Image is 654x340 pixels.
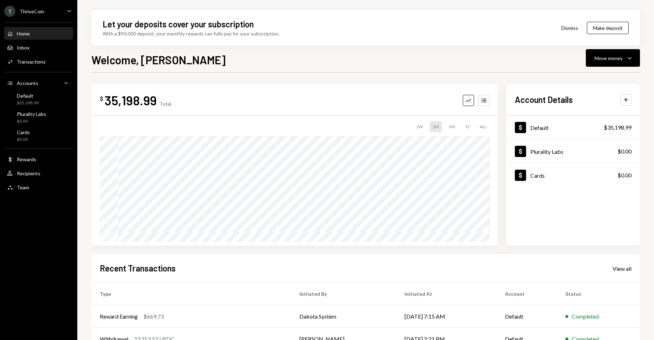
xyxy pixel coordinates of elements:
[17,118,46,124] div: $0.00
[552,20,587,36] button: Dismiss
[100,312,138,321] div: Reward Earning
[557,283,640,305] th: Status
[595,54,623,62] div: Move money
[604,123,632,132] div: $35,198.99
[530,124,549,131] div: Default
[100,262,176,274] h2: Recent Transactions
[100,95,103,102] div: $
[617,147,632,156] div: $0.00
[103,18,254,30] div: Let your deposits cover your subscription
[143,312,164,321] div: $669.73
[477,121,490,132] div: ALL
[587,22,629,34] button: Make deposit
[4,41,73,54] a: Inbox
[17,93,39,99] div: Default
[506,139,640,163] a: Plurality Labs$0.00
[17,80,38,86] div: Accounts
[4,27,73,40] a: Home
[446,121,458,132] div: 3M
[17,59,46,65] div: Transactions
[105,92,157,108] div: 35,198.99
[4,91,73,107] a: Default$35,198.99
[4,153,73,165] a: Rewards
[396,283,497,305] th: Initiated At
[4,181,73,194] a: Team
[103,30,279,37] div: With a $90,000 deposit, your monthly rewards can fully pay for your subscription.
[17,100,39,106] div: $35,198.99
[17,170,40,176] div: Recipients
[291,305,396,328] td: Dakota System
[17,184,29,190] div: Team
[572,312,599,321] div: Completed
[4,127,73,144] a: Cards$0.00
[91,283,291,305] th: Type
[506,116,640,139] a: Default$35,198.99
[396,305,497,328] td: [DATE] 7:15 AM
[530,148,563,155] div: Plurality Labs
[160,101,171,107] div: Total
[506,163,640,187] a: Cards$0.00
[291,283,396,305] th: Initiated By
[17,137,30,143] div: $0.00
[4,6,15,17] div: T
[617,171,632,179] div: $0.00
[586,49,640,67] button: Move money
[515,94,573,105] h2: Account Details
[4,77,73,89] a: Accounts
[4,109,73,126] a: Plurality Labs$0.00
[91,53,226,67] h1: Welcome, [PERSON_NAME]
[497,305,557,328] td: Default
[4,167,73,179] a: Recipients
[17,129,30,135] div: Cards
[17,45,30,51] div: Inbox
[17,156,36,162] div: Rewards
[613,264,632,272] a: View all
[497,283,557,305] th: Account
[17,31,30,37] div: Home
[613,265,632,272] div: View all
[4,55,73,68] a: Transactions
[530,172,545,179] div: Cards
[462,121,473,132] div: 1Y
[17,111,46,117] div: Plurality Labs
[430,121,442,132] div: 1M
[20,8,44,14] div: ThriveCoin
[413,121,426,132] div: 1W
